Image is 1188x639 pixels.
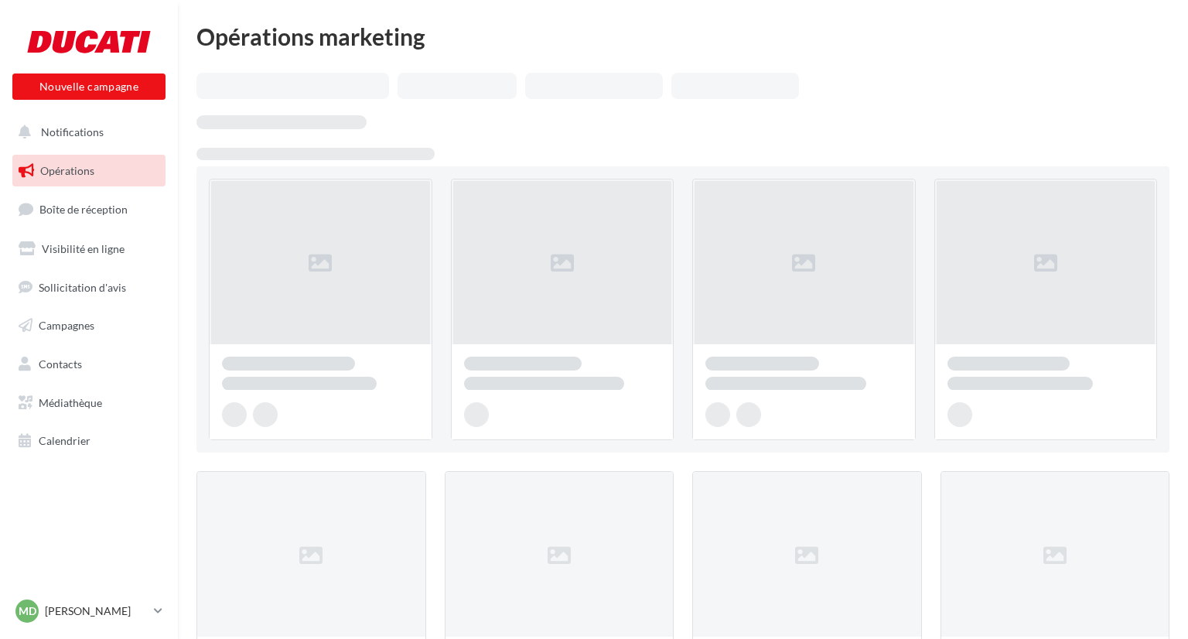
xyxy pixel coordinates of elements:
div: Opérations marketing [196,25,1169,48]
a: Sollicitation d'avis [9,272,169,304]
button: Notifications [9,116,162,149]
span: MD [19,603,36,619]
a: Campagnes [9,309,169,342]
p: [PERSON_NAME] [45,603,148,619]
span: Campagnes [39,319,94,332]
a: Opérations [9,155,169,187]
span: Boîte de réception [39,203,128,216]
a: MD [PERSON_NAME] [12,596,166,626]
a: Calendrier [9,425,169,457]
a: Boîte de réception [9,193,169,226]
span: Calendrier [39,434,90,447]
span: Sollicitation d'avis [39,280,126,293]
button: Nouvelle campagne [12,73,166,100]
a: Contacts [9,348,169,381]
span: Notifications [41,125,104,138]
span: Contacts [39,357,82,371]
span: Visibilité en ligne [42,242,125,255]
span: Opérations [40,164,94,177]
a: Médiathèque [9,387,169,419]
span: Médiathèque [39,396,102,409]
a: Visibilité en ligne [9,233,169,265]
